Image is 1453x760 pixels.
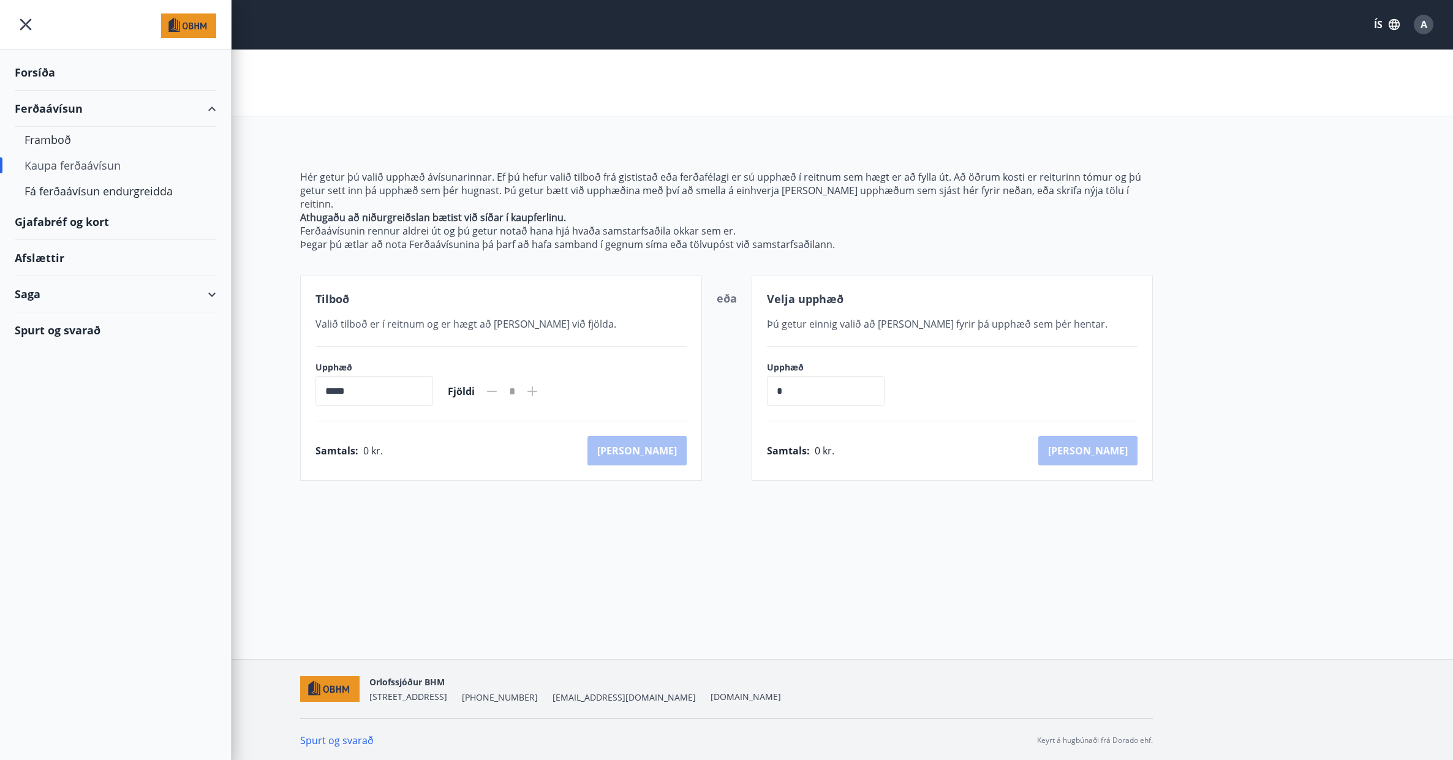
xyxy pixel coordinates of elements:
a: [DOMAIN_NAME] [711,691,781,702]
span: Tilboð [315,292,349,306]
p: Þegar þú ætlar að nota Ferðaávísunina þá þarf að hafa samband í gegnum síma eða tölvupóst við sam... [300,238,1153,251]
span: [PHONE_NUMBER] [462,691,538,704]
label: Upphæð [315,361,433,374]
img: union_logo [161,13,216,38]
button: ÍS [1367,13,1406,36]
span: Samtals : [315,444,358,457]
div: Kaupa ferðaávísun [25,152,206,178]
span: Valið tilboð er í reitnum og er hægt að [PERSON_NAME] við fjölda. [315,317,616,331]
span: [EMAIL_ADDRESS][DOMAIN_NAME] [553,691,696,704]
button: A [1409,10,1438,39]
div: Spurt og svarað [15,312,216,348]
span: Þú getur einnig valið að [PERSON_NAME] fyrir þá upphæð sem þér hentar. [767,317,1108,331]
button: menu [15,13,37,36]
label: Upphæð [767,361,897,374]
div: Afslættir [15,240,216,276]
span: 0 kr. [363,444,383,457]
a: Spurt og svarað [300,734,374,747]
span: Orlofssjóður BHM [369,676,445,688]
div: Fá ferðaávísun endurgreidda [25,178,206,204]
span: Samtals : [767,444,810,457]
div: Framboð [25,127,206,152]
p: Ferðaávísunin rennur aldrei út og þú getur notað hana hjá hvaða samstarfsaðila okkar sem er. [300,224,1153,238]
img: c7HIBRK87IHNqKbXD1qOiSZFdQtg2UzkX3TnRQ1O.png [300,676,360,702]
span: A [1421,18,1427,31]
div: Ferðaávísun [15,91,216,127]
p: Hér getur þú valið upphæð ávísunarinnar. Ef þú hefur valið tilboð frá gististað eða ferðafélagi e... [300,170,1153,211]
strong: Athugaðu að niðurgreiðslan bætist við síðar í kaupferlinu. [300,211,566,224]
span: eða [717,291,737,306]
div: Gjafabréf og kort [15,204,216,240]
p: Keyrt á hugbúnaði frá Dorado ehf. [1037,735,1153,746]
span: Fjöldi [448,385,475,398]
span: Velja upphæð [767,292,843,306]
div: Saga [15,276,216,312]
div: Forsíða [15,55,216,91]
span: 0 kr. [815,444,834,457]
span: [STREET_ADDRESS] [369,691,447,702]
